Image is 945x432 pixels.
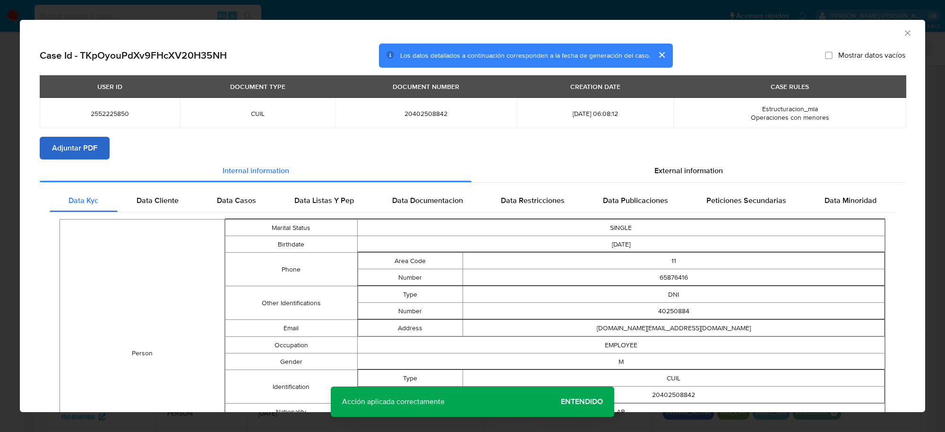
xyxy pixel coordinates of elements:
td: [DATE] [357,236,885,253]
span: Data Cliente [137,195,179,206]
td: 40250884 [463,303,885,319]
div: CREATION DATE [565,79,626,95]
td: Gender [225,353,357,370]
td: Type [358,286,463,303]
div: DOCUMENT NUMBER [387,79,465,95]
span: Data Casos [217,195,256,206]
td: Number [358,269,463,286]
span: Data Restricciones [501,195,565,206]
td: SINGLE [357,220,885,236]
div: CASE RULES [765,79,815,95]
td: CUIL [463,370,885,387]
button: Cerrar ventana [903,28,911,37]
td: 20402508842 [463,387,885,403]
td: Number [358,303,463,319]
span: [DATE] 06:08:12 [528,109,662,118]
span: Data Kyc [69,195,98,206]
td: EMPLOYEE [357,337,885,353]
td: Occupation [225,337,357,353]
span: Data Listas Y Pep [294,195,354,206]
td: Birthdate [225,236,357,253]
div: closure-recommendation-modal [20,20,925,412]
span: Adjuntar PDF [52,138,97,159]
span: 20402508842 [347,109,506,118]
td: DNI [463,286,885,303]
div: Detailed info [40,159,905,182]
span: Peticiones Secundarias [706,195,786,206]
span: CUIL [191,109,324,118]
span: Data Publicaciones [603,195,668,206]
span: Estructuracion_mla [762,104,818,114]
span: Data Minoridad [825,195,876,206]
td: 65876416 [463,269,885,286]
span: Mostrar datos vacíos [838,51,905,60]
td: Phone [225,253,357,286]
td: Identification [225,370,357,404]
td: [DOMAIN_NAME][EMAIL_ADDRESS][DOMAIN_NAME] [463,320,885,336]
td: Area Code [358,253,463,269]
span: Operaciones con menores [751,113,829,122]
td: AR [357,404,885,420]
td: Address [358,320,463,336]
div: USER ID [92,79,128,95]
td: Email [225,320,357,337]
td: Type [358,370,463,387]
span: External information [654,165,723,176]
div: Detailed internal info [50,189,895,212]
h2: Case Id - TKpOyouPdXv9FHcXV20H35NH [40,49,227,62]
span: 2552225850 [51,109,169,118]
td: Nationality [225,404,357,420]
td: Number [358,387,463,403]
span: Internal information [223,165,289,176]
span: Los datos detallados a continuación corresponden a la fecha de generación del caso. [400,51,650,60]
button: Adjuntar PDF [40,137,110,159]
td: Marital Status [225,220,357,236]
button: cerrar [650,44,673,66]
td: Other Identifications [225,286,357,320]
td: 11 [463,253,885,269]
input: Mostrar datos vacíos [825,52,833,59]
td: M [357,353,885,370]
div: DOCUMENT TYPE [224,79,291,95]
span: Data Documentacion [392,195,463,206]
